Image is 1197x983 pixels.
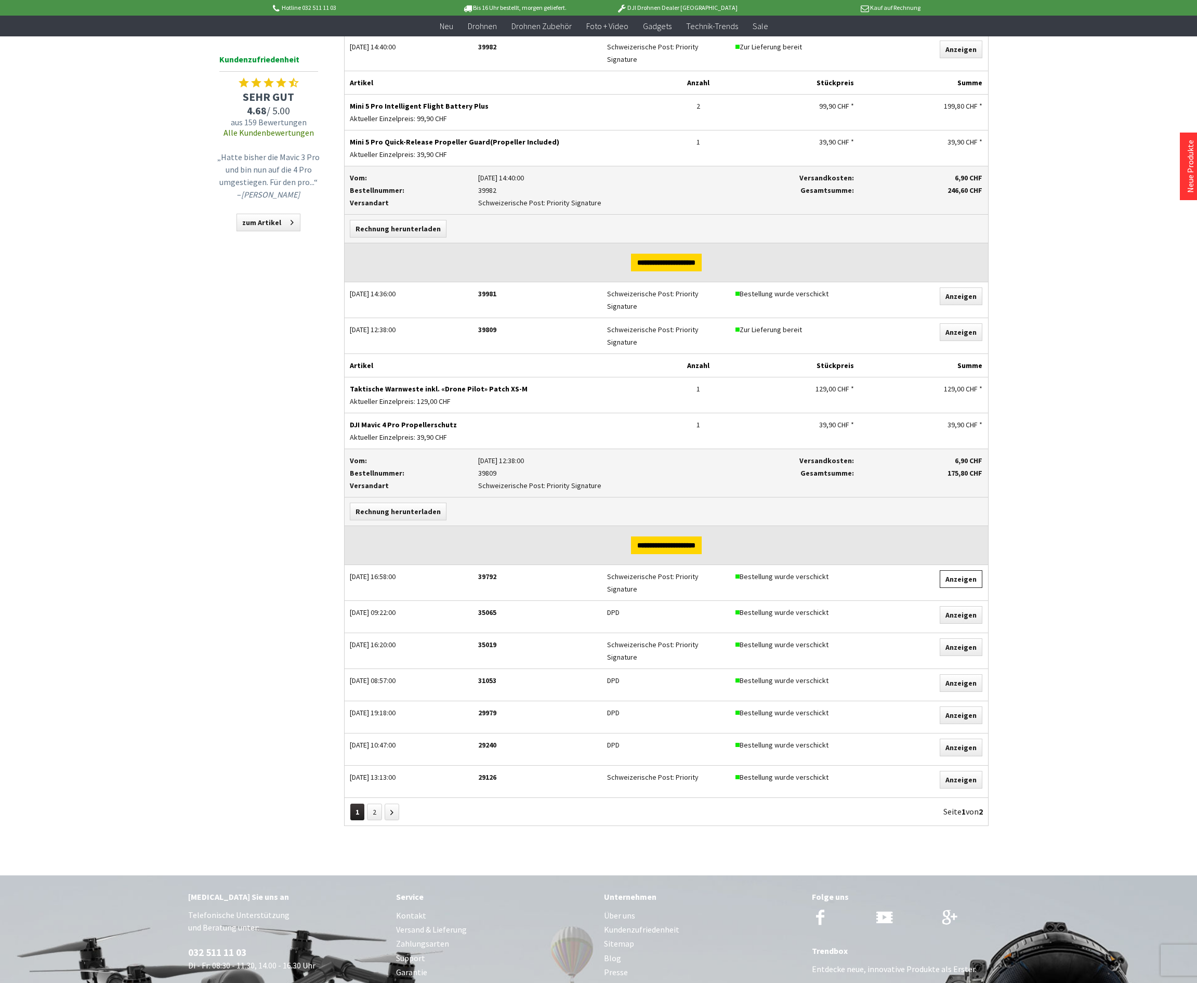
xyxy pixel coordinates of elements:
p: Gesamtsumme: [735,467,854,479]
a: Technik-Trends [679,16,745,37]
div: 199,80 CHF * [864,100,983,112]
p: Vom: [350,172,468,184]
a: Anzeigen [940,638,982,656]
a: Presse [604,965,801,979]
div: Schweizerische Post: Priority [607,771,726,783]
div: 39,90 CHF * [864,136,983,148]
div: [MEDICAL_DATA] Sie uns an [188,890,386,903]
div: [DATE] 14:40:00 [350,41,468,53]
span: 39,90 CHF [417,432,447,442]
div: DPD [607,706,726,719]
span: Aktueller Einzelpreis: [350,432,415,442]
span: Neu [440,21,453,31]
div: Bestellung wurde verschickt [735,570,886,583]
a: Rechnung herunterladen [350,503,446,520]
p: [DATE] 14:40:00 [478,172,725,184]
a: Anzeigen [940,570,982,588]
p: 6,90 CHF [864,172,983,184]
div: 39,90 CHF * [735,136,854,148]
div: [DATE] 16:20:00 [350,638,468,651]
a: Rechnung herunterladen [350,220,446,238]
div: Artikel [345,71,666,94]
div: 29126 [478,771,597,783]
span: SEHR GUT [214,89,323,104]
div: DPD [607,674,726,687]
a: Drohnen [461,16,504,37]
span: Drohnen [468,21,497,31]
div: 129,00 CHF * [864,383,983,395]
div: [DATE] 19:18:00 [350,706,468,719]
div: Anzahl [666,71,731,94]
p: [DATE] 12:38:00 [478,454,725,467]
div: Summe [859,354,988,377]
p: Entdecke neue, innovative Produkte als Erster. [812,963,1009,975]
div: Schweizerische Post: Priority Signature [607,570,726,595]
div: Bestellung wurde verschickt [735,638,886,651]
a: Support [396,951,594,965]
div: Bestellung wurde verschickt [735,706,886,719]
a: Anzeigen [940,323,982,341]
a: Anzeigen [940,706,982,724]
div: Bestellung wurde verschickt [735,674,886,687]
a: Anzeigen [940,739,982,756]
p: 246,60 CHF [864,184,983,196]
a: Blog [604,951,801,965]
div: 39792 [478,570,597,583]
span: 39,90 CHF [417,150,447,159]
span: Aktueller Einzelpreis: [350,150,415,159]
span: 1 [962,806,966,817]
a: 2 [367,804,382,820]
span: Kundenzufriedenheit [219,53,318,72]
a: Neu [432,16,461,37]
div: [DATE] 16:58:00 [350,570,468,583]
a: Foto + Video [579,16,636,37]
p: Versandart [350,196,468,209]
div: Bestellung wurde verschickt [735,771,886,783]
p: Bis 16 Uhr bestellt, morgen geliefert. [433,2,596,14]
div: 39,90 CHF * [735,418,854,431]
span: Drohnen Zubehör [511,21,572,31]
div: Artikel [345,354,666,377]
span: 2 [979,806,983,817]
a: Versand & Lieferung [396,923,594,937]
p: Gesamtsumme: [735,184,854,196]
span: Foto + Video [586,21,628,31]
div: Summe [859,71,988,94]
div: 39809 [478,323,597,336]
span: Gadgets [643,21,672,31]
div: Trendbox [812,944,1009,958]
p: 39982 [478,184,725,196]
div: Bestellung wurde verschickt [735,739,886,751]
a: Anzeigen [940,674,982,692]
div: 39,90 CHF * [864,418,983,431]
a: Anzeigen [940,287,982,305]
div: 39981 [478,287,597,300]
p: Mini 5 Pro Quick-Release Propeller Guard(Propeller Included) [350,136,661,148]
p: Versandkosten: [735,454,854,467]
div: Schweizerische Post: Priority Signature [607,41,726,65]
div: [DATE] 08:57:00 [350,674,468,687]
a: Kundenzufriedenheit [604,923,801,937]
div: 39982 [478,41,597,53]
div: 29240 [478,739,597,751]
div: [DATE] 13:13:00 [350,771,468,783]
a: Sitemap [604,937,801,951]
p: Bestellnummer: [350,184,468,196]
a: Anzeigen [940,771,982,789]
a: Neue Produkte [1185,140,1195,193]
div: Zur Lieferung bereit [735,41,886,53]
span: Sale [753,21,768,31]
div: DPD [607,739,726,751]
div: Anzahl [666,354,731,377]
a: Garantie [396,965,594,979]
a: Zahlungsarten [396,937,594,951]
a: 032 511 11 03 [188,946,246,959]
a: Drohnen Zubehör [504,16,579,37]
div: Schweizerische Post: Priority Signature [607,287,726,312]
span: Aktueller Einzelpreis: [350,114,415,123]
p: Schweizerische Post: Priority Signature [478,196,725,209]
div: 1 [672,383,726,395]
p: DJI Mavic 4 Pro Propellerschutz [350,418,661,431]
div: [DATE] 14:36:00 [350,287,468,300]
p: 39809 [478,467,725,479]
